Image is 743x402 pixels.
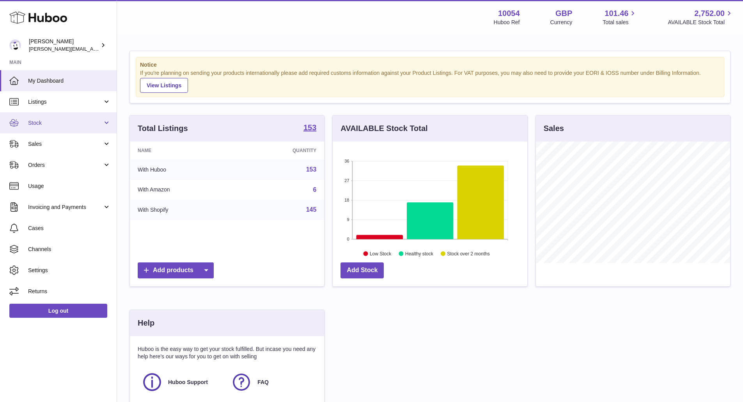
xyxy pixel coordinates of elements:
span: Total sales [603,19,637,26]
a: 145 [306,206,317,213]
text: 36 [345,159,349,163]
a: FAQ [231,372,312,393]
text: Healthy stock [405,251,434,256]
text: 18 [345,198,349,202]
td: With Amazon [130,180,236,200]
span: Stock [28,119,103,127]
img: luz@capsuline.com [9,39,21,51]
p: Huboo is the easy way to get your stock fulfilled. But incase you need any help here's our ways f... [138,345,316,360]
h3: Total Listings [138,123,188,134]
span: Usage [28,182,111,190]
a: 153 [306,166,317,173]
div: Currency [550,19,573,26]
a: 2,752.00 AVAILABLE Stock Total [668,8,734,26]
div: [PERSON_NAME] [29,38,99,53]
strong: 10054 [498,8,520,19]
span: AVAILABLE Stock Total [668,19,734,26]
a: Log out [9,304,107,318]
span: 101.46 [605,8,628,19]
span: Listings [28,98,103,106]
h3: Help [138,318,154,328]
span: Invoicing and Payments [28,204,103,211]
span: Channels [28,246,111,253]
span: Cases [28,225,111,232]
h3: Sales [544,123,564,134]
a: 153 [303,124,316,133]
span: Returns [28,288,111,295]
a: View Listings [140,78,188,93]
div: If you're planning on sending your products internationally please add required customs informati... [140,69,720,93]
a: Add products [138,262,214,278]
a: Huboo Support [142,372,223,393]
span: Settings [28,267,111,274]
span: FAQ [257,379,269,386]
strong: Notice [140,61,720,69]
text: 9 [347,217,349,222]
td: With Shopify [130,200,236,220]
text: 0 [347,237,349,241]
strong: GBP [555,8,572,19]
span: 2,752.00 [694,8,725,19]
td: With Huboo [130,159,236,180]
span: Sales [28,140,103,148]
strong: 153 [303,124,316,131]
a: Add Stock [340,262,384,278]
text: Stock over 2 months [447,251,490,256]
span: [PERSON_NAME][EMAIL_ADDRESS][DOMAIN_NAME] [29,46,156,52]
text: Low Stock [370,251,392,256]
div: Huboo Ref [494,19,520,26]
a: 101.46 Total sales [603,8,637,26]
span: My Dashboard [28,77,111,85]
a: 6 [313,186,316,193]
th: Name [130,142,236,159]
th: Quantity [236,142,325,159]
h3: AVAILABLE Stock Total [340,123,427,134]
span: Huboo Support [168,379,208,386]
span: Orders [28,161,103,169]
text: 27 [345,178,349,183]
